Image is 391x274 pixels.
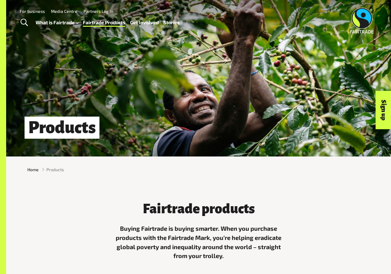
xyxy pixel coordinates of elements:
[20,9,45,14] a: For business
[83,18,125,27] a: Fairtrade Products
[27,166,39,173] a: Home
[115,224,282,260] p: Buying Fairtrade is buying smarter. When you purchase products with the Fairtrade Mark, you’re he...
[51,9,77,14] a: Media Centre
[130,18,159,27] a: Get Involved
[350,8,374,33] img: Fairtrade Australia New Zealand logo
[36,18,78,27] a: What is Fairtrade
[115,202,282,217] h3: Fairtrade products
[83,9,113,14] a: Partners Log In
[46,166,64,173] span: Products
[25,117,99,139] h1: Products
[164,18,180,27] a: Stories
[17,15,32,30] a: Toggle Search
